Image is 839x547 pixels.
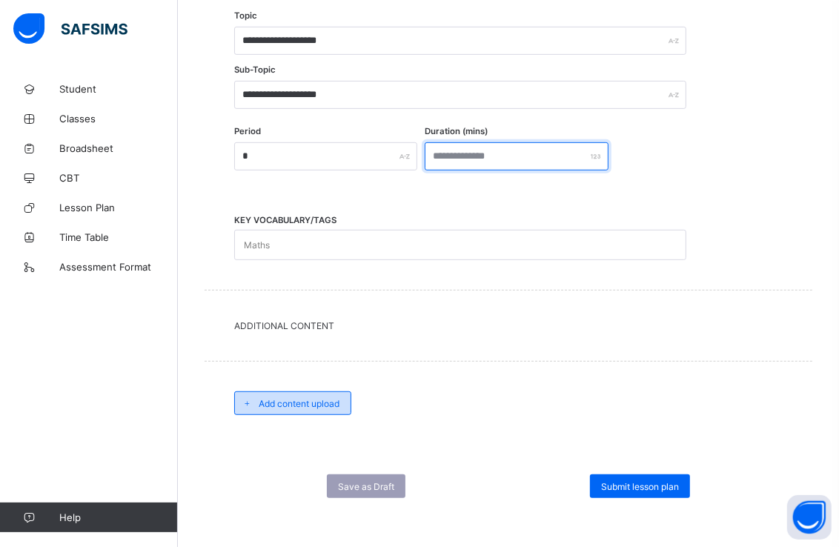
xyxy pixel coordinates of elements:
label: Duration (mins) [425,126,488,136]
button: Open asap [787,495,832,540]
label: Period [234,126,261,136]
span: Classes [59,113,178,125]
span: Lesson Plan [59,202,178,213]
span: Submit lesson plan [601,481,679,492]
img: safsims [13,13,127,44]
span: CBT [59,172,178,184]
span: Save as Draft [338,481,394,492]
span: Broadsheet [59,142,178,154]
label: Topic [234,10,257,21]
span: Assessment Format [59,261,178,273]
span: Additional Content [234,320,783,331]
span: Student [59,83,178,95]
label: Sub-Topic [234,64,276,75]
span: Help [59,511,177,523]
div: Maths [244,231,270,259]
span: Time Table [59,231,178,243]
span: Add content upload [259,398,339,409]
span: KEY VOCABULARY/TAGS [234,215,336,225]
